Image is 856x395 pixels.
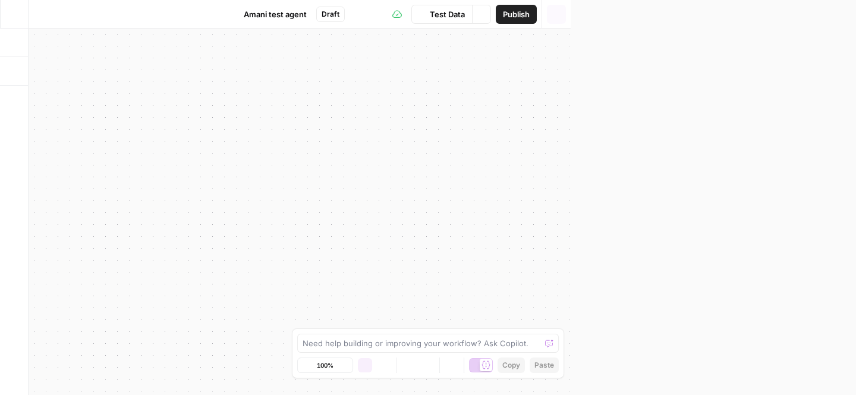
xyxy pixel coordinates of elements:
button: Copy [498,358,525,373]
span: Draft [322,9,339,20]
button: Amani test agent [226,5,314,24]
button: Paste [530,358,559,373]
button: Test Data [411,5,472,24]
span: Amani test agent [244,8,307,20]
span: Publish [503,8,530,20]
button: Publish [496,5,537,24]
span: Test Data [430,8,465,20]
span: Copy [502,360,520,371]
span: 100% [317,360,333,370]
span: Paste [534,360,554,371]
